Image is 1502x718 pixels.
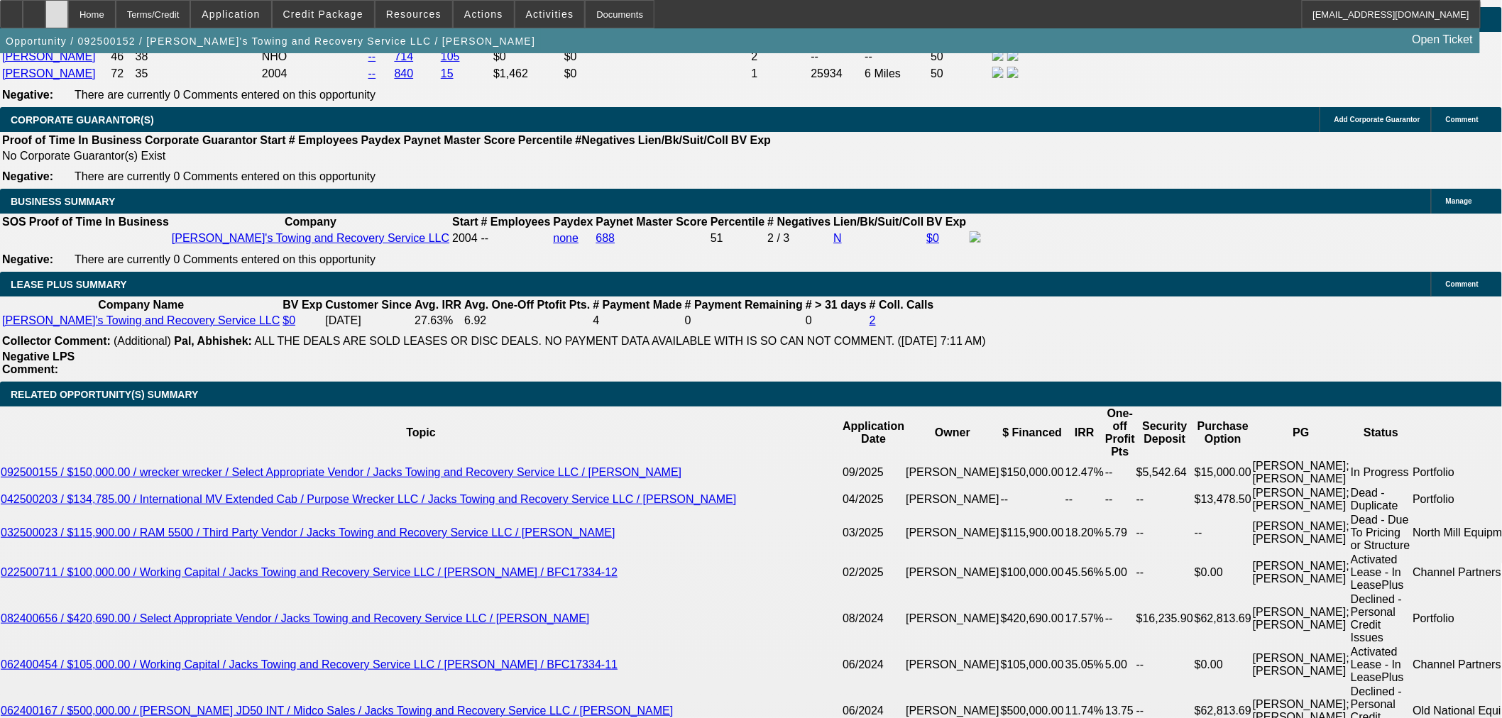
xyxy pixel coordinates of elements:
[1350,407,1412,459] th: Status
[731,134,771,146] b: BV Exp
[811,66,863,82] td: 25934
[1,566,618,578] a: 022500711 / $100,000.00 / Working Capital / Jacks Towing and Recovery Service LLC / [PERSON_NAME]...
[114,335,171,347] span: (Additional)
[6,35,535,47] span: Opportunity / 092500152 / [PERSON_NAME]'s Towing and Recovery Service LLC / [PERSON_NAME]
[451,231,478,246] td: 2004
[273,1,374,28] button: Credit Package
[1007,50,1019,61] img: linkedin-icon.png
[260,134,285,146] b: Start
[1350,645,1412,685] td: Activated Lease - In LeasePlus
[28,215,170,229] th: Proof of Time In Business
[1350,486,1412,513] td: Dead - Duplicate
[1136,407,1194,459] th: Security Deposit
[638,134,728,146] b: Lien/Bk/Suit/Coll
[110,66,133,82] td: 72
[1104,407,1136,459] th: One-off Profit Pts
[905,486,1000,513] td: [PERSON_NAME]
[1104,592,1136,645] td: --
[842,592,905,645] td: 08/2024
[1,133,143,148] th: Proof of Time In Business
[1252,645,1350,685] td: [PERSON_NAME]; [PERSON_NAME]
[1104,645,1136,685] td: 5.00
[992,67,1004,78] img: facebook-icon.png
[283,9,363,20] span: Credit Package
[191,1,270,28] button: Application
[1000,592,1065,645] td: $420,690.00
[1065,459,1104,486] td: 12.47%
[842,513,905,553] td: 03/2025
[927,216,967,228] b: BV Exp
[1350,513,1412,553] td: Dead - Due To Pricing or Structure
[905,592,1000,645] td: [PERSON_NAME]
[1252,486,1350,513] td: [PERSON_NAME]; [PERSON_NAME]
[1252,407,1350,459] th: PG
[1446,197,1472,205] span: Manage
[481,232,489,244] span: --
[2,170,53,182] b: Negative:
[2,350,75,375] b: Negative LPS Comment:
[842,407,905,459] th: Application Date
[1252,592,1350,645] td: [PERSON_NAME]; [PERSON_NAME]
[970,231,981,243] img: facebook-icon.png
[592,314,682,328] td: 4
[1350,553,1412,592] td: Activated Lease - In LeasePlus
[564,66,750,82] td: $0
[1104,553,1136,592] td: 5.00
[930,66,990,82] td: 50
[750,49,808,65] td: 2
[285,216,336,228] b: Company
[1,526,615,538] a: 032500023 / $115,900.00 / RAM 5500 / Third Party Vendor / Jacks Towing and Recovery Service LLC /...
[1000,407,1065,459] th: $ Financed
[905,513,1000,553] td: [PERSON_NAME]
[1,466,681,478] a: 092500155 / $150,000.00 / wrecker wrecker / Select Appropriate Vendor / Jacks Towing and Recovery...
[554,216,593,228] b: Paydex
[493,66,562,82] td: $1,462
[905,407,1000,459] th: Owner
[1446,116,1479,123] span: Comment
[767,216,831,228] b: # Negatives
[75,253,375,265] span: There are currently 0 Comments entered on this opportunity
[1136,553,1194,592] td: --
[2,253,53,265] b: Negative:
[596,216,708,228] b: Paynet Master Score
[905,645,1000,685] td: [PERSON_NAME]
[842,645,905,685] td: 06/2024
[1407,28,1479,52] a: Open Ticket
[684,314,804,328] td: 0
[842,459,905,486] td: 09/2025
[1104,459,1136,486] td: --
[202,9,260,20] span: Application
[1,658,618,670] a: 062400454 / $105,000.00 / Working Capital / Jacks Towing and Recovery Service LLC / [PERSON_NAME]...
[98,299,184,311] b: Company Name
[464,314,591,328] td: 6.92
[870,299,934,311] b: # Coll. Calls
[1065,407,1104,459] th: IRR
[135,66,260,82] td: 35
[283,299,322,311] b: BV Exp
[750,66,808,82] td: 1
[283,314,295,326] a: $0
[11,114,154,126] span: CORPORATE GUARANTOR(S)
[395,67,414,79] a: 840
[441,67,454,79] a: 15
[833,216,923,228] b: Lien/Bk/Suit/Coll
[515,1,585,28] button: Activities
[865,66,929,82] td: 6 Miles
[1136,645,1194,685] td: --
[1,215,27,229] th: SOS
[255,335,987,347] span: ALL THE DEALS ARE SOLD LEASES OR DISC DEALS. NO PAYMENT DATA AVAILABLE WITH IS SO CAN NOT COMMENT...
[930,49,990,65] td: 50
[1194,407,1252,459] th: Purchase Option
[992,50,1004,61] img: facebook-icon.png
[927,232,940,244] a: $0
[404,134,515,146] b: Paynet Master Score
[1350,459,1412,486] td: In Progress
[564,49,750,65] td: $0
[1136,513,1194,553] td: --
[262,67,287,79] span: 2004
[1065,513,1104,553] td: 18.20%
[1000,459,1065,486] td: $150,000.00
[905,553,1000,592] td: [PERSON_NAME]
[767,232,831,245] div: 2 / 3
[1,612,590,624] a: 082400656 / $420,690.00 / Select Appropriate Vendor / Jacks Towing and Recovery Service LLC / [PE...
